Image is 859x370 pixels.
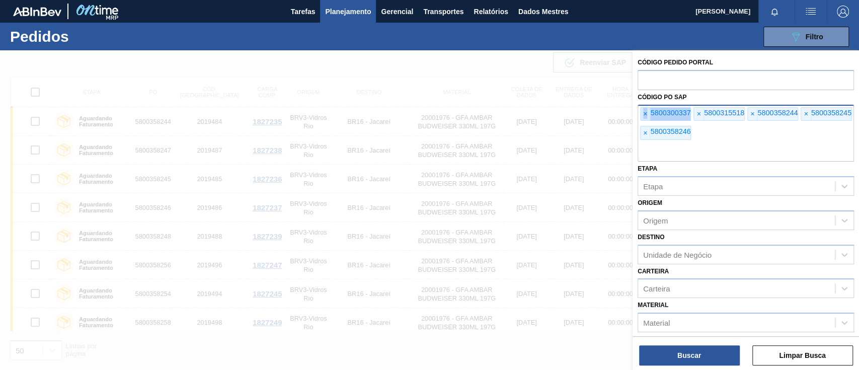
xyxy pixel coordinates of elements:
[704,109,744,117] font: 5800315518
[638,165,657,172] font: Etapa
[696,110,700,118] font: ×
[837,6,849,18] img: Sair
[518,8,569,16] font: Dados Mestres
[423,8,463,16] font: Transportes
[381,8,413,16] font: Gerencial
[474,8,508,16] font: Relatórios
[650,127,690,135] font: 5800358246
[804,110,808,118] font: ×
[643,250,712,259] font: Unidade de Negócio
[638,94,686,101] font: Código PO SAP
[643,216,668,225] font: Origem
[10,28,69,45] font: Pedidos
[643,182,663,191] font: Etapa
[13,7,61,16] img: TNhmsLtSVTkK8tSr43FrP2fwEKptu5GPRR3wAAAABJRU5ErkJggg==
[638,59,713,66] font: Código Pedido Portal
[638,268,669,275] font: Carteira
[643,284,670,293] font: Carteira
[806,33,823,41] font: Filtro
[650,109,690,117] font: 5800300337
[638,234,664,241] font: Destino
[758,5,791,19] button: Notificações
[763,27,849,47] button: Filtro
[757,109,798,117] font: 5800358244
[638,199,662,206] font: Origem
[638,302,668,309] font: Material
[750,110,754,118] font: ×
[291,8,316,16] font: Tarefas
[643,319,670,327] font: Material
[643,110,647,118] font: ×
[643,129,647,137] font: ×
[325,8,371,16] font: Planejamento
[811,109,851,117] font: 5800358245
[805,6,817,18] img: ações do usuário
[695,8,750,15] font: [PERSON_NAME]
